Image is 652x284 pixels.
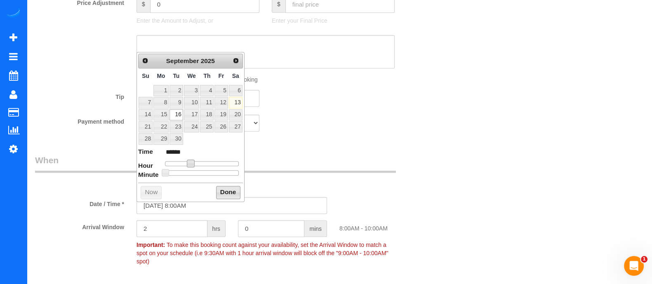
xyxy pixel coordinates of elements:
[142,57,148,64] span: Prev
[232,73,239,79] span: Saturday
[153,97,169,108] a: 8
[138,161,153,171] dt: Hour
[200,121,214,132] a: 25
[229,109,242,120] a: 20
[153,121,169,132] a: 22
[229,121,242,132] a: 27
[35,154,396,173] legend: When
[214,121,228,132] a: 26
[137,242,165,248] strong: Important:
[184,97,200,108] a: 10
[216,186,240,199] button: Done
[166,57,199,64] span: September
[229,97,242,108] a: 13
[137,197,327,214] input: MM/DD/YYYY HH:MM
[230,55,242,66] a: Next
[141,186,162,199] button: Now
[207,220,226,237] span: hrs
[169,121,183,132] a: 23
[200,85,214,96] a: 4
[201,57,215,64] span: 2025
[333,220,435,232] div: 8:00AM - 10:00AM
[184,121,200,132] a: 24
[219,73,224,79] span: Friday
[139,133,153,144] a: 28
[153,133,169,144] a: 29
[169,133,183,144] a: 30
[29,220,130,231] label: Arrival Window
[157,73,165,79] span: Monday
[184,109,200,120] a: 17
[139,55,151,66] a: Prev
[272,16,395,25] p: Enter your Final Price
[173,73,179,79] span: Tuesday
[29,115,130,126] label: Payment method
[137,16,259,25] p: Enter the Amount to Adjust, or
[138,147,153,157] dt: Time
[203,73,210,79] span: Thursday
[153,109,169,120] a: 15
[137,242,388,265] span: To make this booking count against your availability, set the Arrival Window to match a spot on y...
[169,85,183,96] a: 2
[214,97,228,108] a: 12
[153,85,169,96] a: 1
[304,220,327,237] span: mins
[200,97,214,108] a: 11
[233,57,239,64] span: Next
[29,197,130,208] label: Date / Time *
[214,85,228,96] a: 5
[138,170,159,181] dt: Minute
[142,73,149,79] span: Sunday
[139,109,153,120] a: 14
[5,8,21,20] img: Automaid Logo
[641,256,647,263] span: 1
[214,109,228,120] a: 19
[200,109,214,120] a: 18
[169,109,183,120] a: 16
[139,97,153,108] a: 7
[139,121,153,132] a: 21
[169,97,183,108] a: 9
[184,85,200,96] a: 3
[229,85,242,96] a: 6
[624,256,644,276] iframe: Intercom live chat
[187,73,196,79] span: Wednesday
[29,90,130,101] label: Tip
